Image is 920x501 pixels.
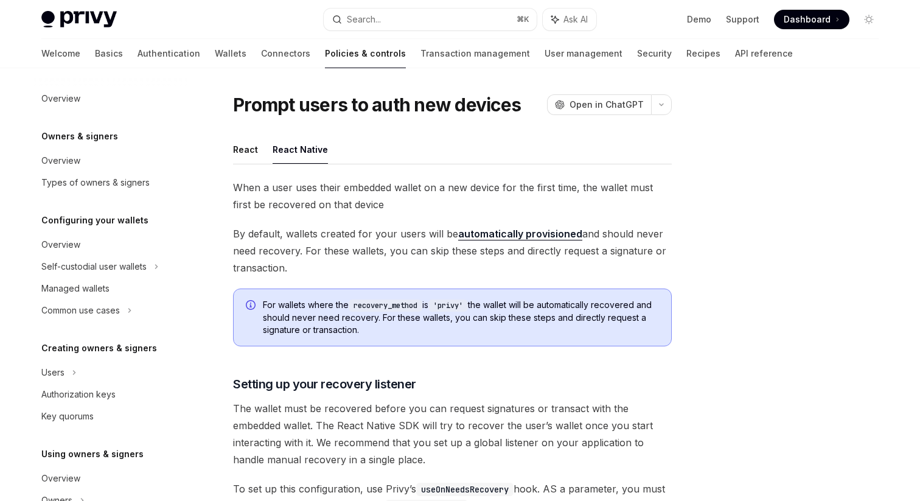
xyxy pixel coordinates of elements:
h1: Prompt users to auth new devices [233,94,521,116]
h5: Configuring your wallets [41,213,148,228]
div: Types of owners & signers [41,175,150,190]
div: Overview [41,471,80,486]
a: Wallets [215,39,246,68]
a: Dashboard [774,10,849,29]
span: By default, wallets created for your users will be and should never need recovery. For these wall... [233,225,672,276]
button: Search...⌘K [324,9,537,30]
div: Self-custodial user wallets [41,259,147,274]
h5: Creating owners & signers [41,341,157,356]
a: automatically provisioned [458,228,582,240]
div: Search... [347,12,381,27]
span: When a user uses their embedded wallet on a new device for the first time, the wallet must first ... [233,179,672,213]
div: Overview [41,91,80,106]
code: useOnNeedsRecovery [416,483,514,496]
button: React [233,135,258,164]
a: Overview [32,150,187,172]
button: Open in ChatGPT [547,94,651,115]
a: Overview [32,234,187,256]
code: 'privy' [428,300,468,312]
a: Authorization keys [32,384,187,405]
a: Demo [687,13,711,26]
svg: Info [246,300,258,312]
span: Open in ChatGPT [570,99,644,111]
a: Recipes [686,39,720,68]
span: ⌘ K [517,15,529,24]
button: Toggle dark mode [859,10,879,29]
span: For wallets where the is the wallet will be automatically recovered and should never need recover... [263,299,659,336]
a: User management [545,39,622,68]
span: Ask AI [563,13,588,26]
a: Overview [32,468,187,489]
a: API reference [735,39,793,68]
a: Types of owners & signers [32,172,187,194]
h5: Owners & signers [41,129,118,144]
a: Overview [32,88,187,110]
a: Connectors [261,39,310,68]
div: Key quorums [41,409,94,424]
a: Transaction management [420,39,530,68]
div: Overview [41,153,80,168]
button: React Native [273,135,328,164]
span: Dashboard [784,13,831,26]
span: Setting up your recovery listener [233,376,416,393]
img: light logo [41,11,117,28]
a: Authentication [138,39,200,68]
a: Key quorums [32,405,187,427]
div: Overview [41,237,80,252]
a: Security [637,39,672,68]
div: Authorization keys [41,387,116,402]
a: Policies & controls [325,39,406,68]
div: Managed wallets [41,281,110,296]
a: Basics [95,39,123,68]
span: The wallet must be recovered before you can request signatures or transact with the embedded wall... [233,400,672,468]
h5: Using owners & signers [41,447,144,461]
code: recovery_method [349,300,422,312]
button: Ask AI [543,9,596,30]
div: Common use cases [41,303,120,318]
div: Users [41,365,64,380]
a: Managed wallets [32,278,187,300]
a: Welcome [41,39,80,68]
a: Support [726,13,759,26]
